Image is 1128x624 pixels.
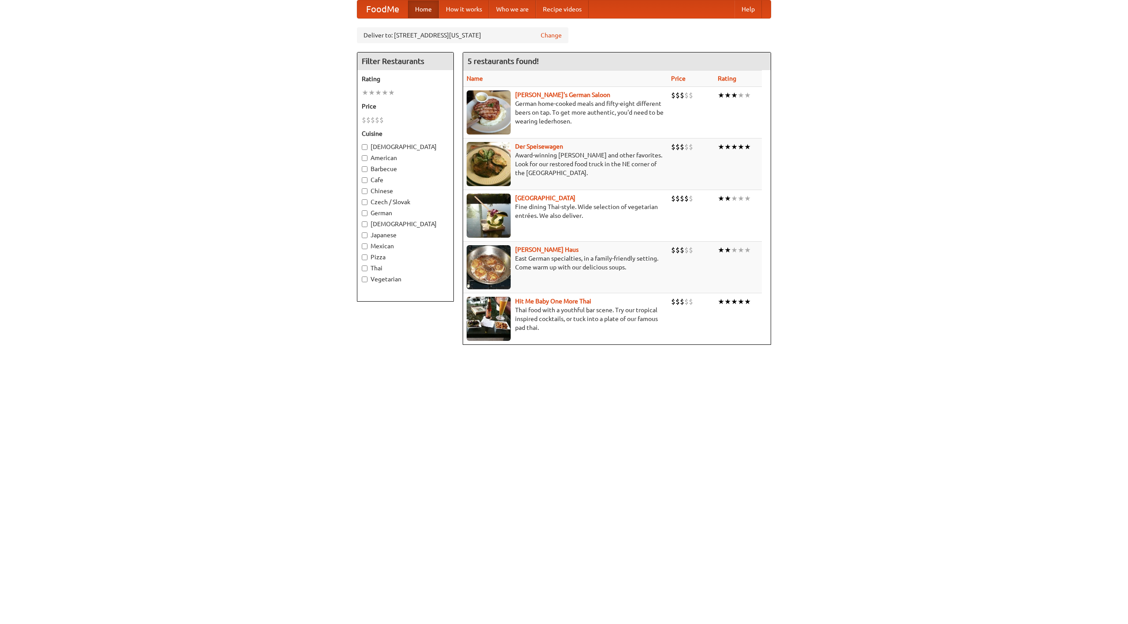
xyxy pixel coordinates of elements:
a: Hit Me Baby One More Thai [515,298,591,305]
label: German [362,209,449,217]
li: $ [684,194,689,203]
img: kohlhaus.jpg [467,245,511,289]
label: [DEMOGRAPHIC_DATA] [362,142,449,151]
a: Home [408,0,439,18]
li: $ [675,245,680,255]
li: $ [675,142,680,152]
a: Change [541,31,562,40]
h5: Price [362,102,449,111]
li: $ [684,297,689,306]
li: ★ [718,194,724,203]
li: $ [371,115,375,125]
input: Barbecue [362,166,367,172]
input: German [362,210,367,216]
ng-pluralize: 5 restaurants found! [468,57,539,65]
li: ★ [738,194,744,203]
li: $ [675,90,680,100]
li: $ [689,297,693,306]
li: ★ [738,90,744,100]
li: $ [689,90,693,100]
li: ★ [362,88,368,97]
input: [DEMOGRAPHIC_DATA] [362,144,367,150]
input: Pizza [362,254,367,260]
li: ★ [368,88,375,97]
a: Recipe videos [536,0,589,18]
input: Mexican [362,243,367,249]
input: Czech / Slovak [362,199,367,205]
li: $ [680,245,684,255]
li: $ [362,115,366,125]
li: $ [379,115,384,125]
label: Pizza [362,253,449,262]
li: $ [684,142,689,152]
li: $ [680,297,684,306]
li: ★ [738,297,744,306]
li: $ [366,115,371,125]
li: ★ [718,297,724,306]
li: ★ [718,245,724,255]
a: [PERSON_NAME] Haus [515,246,579,253]
li: $ [680,194,684,203]
li: $ [671,297,675,306]
label: Cafe [362,176,449,184]
a: Name [467,75,483,82]
a: Help [735,0,762,18]
li: ★ [744,245,751,255]
p: Fine dining Thai-style. Wide selection of vegetarian entrées. We also deliver. [467,202,664,220]
label: Chinese [362,187,449,195]
a: FoodMe [357,0,408,18]
input: [DEMOGRAPHIC_DATA] [362,221,367,227]
label: [DEMOGRAPHIC_DATA] [362,220,449,228]
li: ★ [744,142,751,152]
li: ★ [724,194,731,203]
a: Price [671,75,686,82]
li: $ [671,245,675,255]
a: [PERSON_NAME]'s German Saloon [515,91,610,98]
li: ★ [731,142,738,152]
li: ★ [738,142,744,152]
img: satay.jpg [467,194,511,238]
p: German home-cooked meals and fifty-eight different beers on tap. To get more authentic, you'd nee... [467,99,664,126]
li: ★ [724,297,731,306]
a: How it works [439,0,489,18]
p: Award-winning [PERSON_NAME] and other favorites. Look for our restored food truck in the NE corne... [467,151,664,177]
label: Vegetarian [362,275,449,284]
li: $ [684,90,689,100]
li: $ [680,90,684,100]
label: Mexican [362,242,449,250]
h5: Cuisine [362,129,449,138]
label: Czech / Slovak [362,198,449,206]
li: $ [689,194,693,203]
h4: Filter Restaurants [357,52,453,70]
input: Vegetarian [362,277,367,282]
li: $ [375,115,379,125]
li: ★ [382,88,388,97]
li: ★ [724,245,731,255]
p: Thai food with a youthful bar scene. Try our tropical inspired cocktails, or tuck into a plate of... [467,306,664,332]
a: Rating [718,75,736,82]
li: ★ [375,88,382,97]
li: ★ [744,90,751,100]
a: [GEOGRAPHIC_DATA] [515,194,575,202]
li: ★ [718,142,724,152]
li: $ [689,142,693,152]
li: ★ [388,88,395,97]
img: esthers.jpg [467,90,511,135]
label: Japanese [362,231,449,239]
li: $ [689,245,693,255]
li: ★ [724,90,731,100]
li: ★ [731,245,738,255]
a: Der Speisewagen [515,143,563,150]
li: ★ [724,142,731,152]
input: Japanese [362,232,367,238]
label: Barbecue [362,164,449,173]
div: Deliver to: [STREET_ADDRESS][US_STATE] [357,27,568,43]
h5: Rating [362,75,449,83]
li: $ [675,297,680,306]
li: ★ [731,297,738,306]
a: Who we are [489,0,536,18]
